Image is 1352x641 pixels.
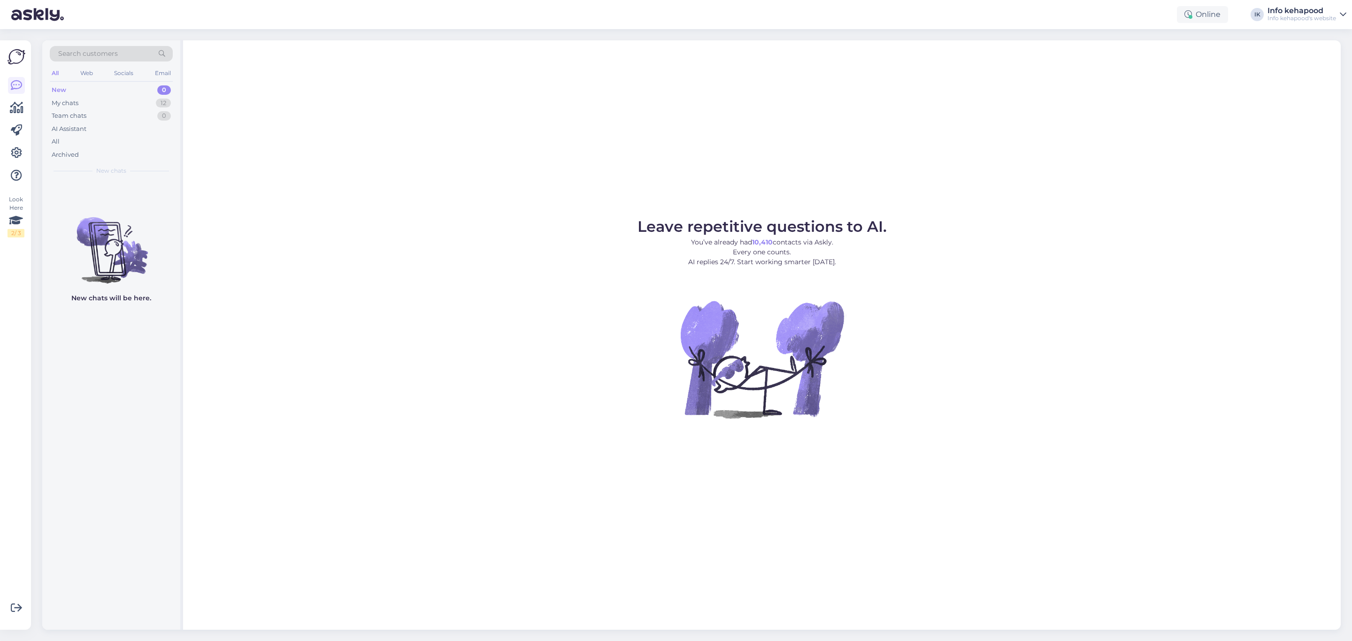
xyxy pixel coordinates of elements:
[153,67,173,79] div: Email
[42,200,180,285] img: No chats
[52,124,86,134] div: AI Assistant
[1251,8,1264,21] div: IK
[8,229,24,237] div: 2 / 3
[52,150,79,160] div: Archived
[52,99,78,108] div: My chats
[52,85,66,95] div: New
[157,85,171,95] div: 0
[1267,15,1336,22] div: Info kehapood's website
[1267,7,1336,15] div: Info kehapood
[96,167,126,175] span: New chats
[8,195,24,237] div: Look Here
[1267,7,1346,22] a: Info kehapoodInfo kehapood's website
[638,217,887,236] span: Leave repetitive questions to AI.
[52,111,86,121] div: Team chats
[638,237,887,267] p: You’ve already had contacts via Askly. Every one counts. AI replies 24/7. Start working smarter [...
[50,67,61,79] div: All
[52,137,60,146] div: All
[157,111,171,121] div: 0
[112,67,135,79] div: Socials
[58,49,118,59] span: Search customers
[1177,6,1228,23] div: Online
[78,67,95,79] div: Web
[8,48,25,66] img: Askly Logo
[677,275,846,443] img: No Chat active
[752,238,773,246] b: 10,410
[71,293,151,303] p: New chats will be here.
[156,99,171,108] div: 12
